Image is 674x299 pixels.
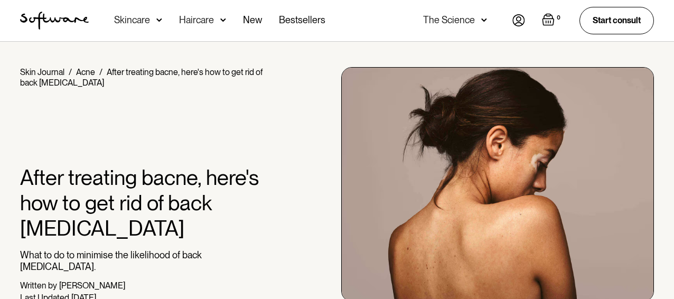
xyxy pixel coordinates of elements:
div: / [99,67,102,77]
p: What to do to minimise the likelihood of back [MEDICAL_DATA]. [20,249,279,272]
h1: After treating bacne, here's how to get rid of back [MEDICAL_DATA] [20,165,279,241]
div: Haircare [179,15,214,25]
img: Software Logo [20,12,89,30]
a: Skin Journal [20,67,64,77]
div: 0 [555,13,563,23]
div: Written by [20,281,57,291]
div: / [69,67,72,77]
div: After treating bacne, here's how to get rid of back [MEDICAL_DATA] [20,67,263,88]
div: The Science [423,15,475,25]
div: Skincare [114,15,150,25]
div: [PERSON_NAME] [59,281,125,291]
a: Acne [76,67,95,77]
a: Open empty cart [542,13,563,28]
img: arrow down [156,15,162,25]
a: home [20,12,89,30]
img: arrow down [220,15,226,25]
a: Start consult [579,7,654,34]
img: arrow down [481,15,487,25]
